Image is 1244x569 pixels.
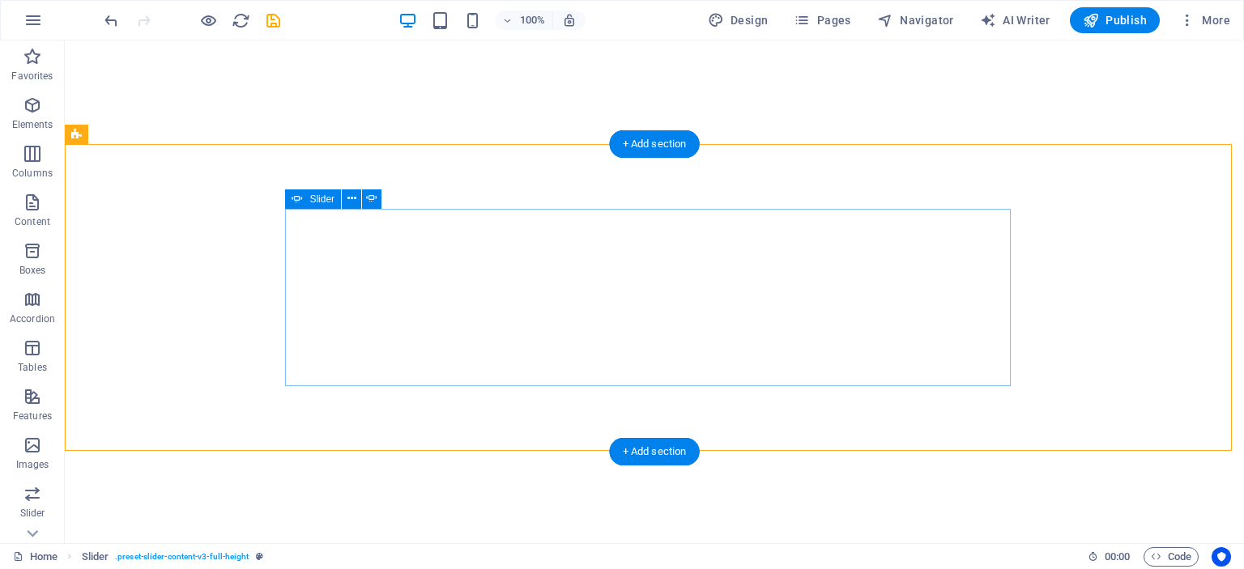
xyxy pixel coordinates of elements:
[12,118,53,131] p: Elements
[309,194,334,204] span: Slider
[1083,12,1147,28] span: Publish
[610,130,700,158] div: + Add section
[18,361,47,374] p: Tables
[1151,547,1191,567] span: Code
[787,7,857,33] button: Pages
[13,410,52,423] p: Features
[232,11,250,30] i: Reload page
[520,11,546,30] h6: 100%
[877,12,954,28] span: Navigator
[1088,547,1131,567] h6: Session time
[102,11,121,30] i: Undo: Change text (Ctrl+Z)
[198,11,218,30] button: Click here to leave preview mode and continue editing
[19,264,46,277] p: Boxes
[13,547,58,567] a: Click to cancel selection. Double-click to open Pages
[15,215,50,228] p: Content
[82,547,263,567] nav: breadcrumb
[16,458,49,471] p: Images
[256,552,263,561] i: This element is a customizable preset
[1116,550,1118,563] span: :
[1070,7,1160,33] button: Publish
[11,70,53,83] p: Favorites
[1179,12,1230,28] span: More
[973,7,1057,33] button: AI Writer
[871,7,961,33] button: Navigator
[708,12,769,28] span: Design
[12,167,53,180] p: Columns
[794,12,850,28] span: Pages
[10,312,55,325] p: Accordion
[701,7,775,33] button: Design
[20,507,45,520] p: Slider
[82,547,109,567] span: Click to select. Double-click to edit
[115,547,249,567] span: . preset-slider-content-v3-full-height
[980,12,1050,28] span: AI Writer
[101,11,121,30] button: undo
[1144,547,1199,567] button: Code
[1173,7,1237,33] button: More
[562,13,577,28] i: On resize automatically adjust zoom level to fit chosen device.
[496,11,553,30] button: 100%
[1105,547,1130,567] span: 00 00
[1212,547,1231,567] button: Usercentrics
[610,438,700,465] div: + Add section
[263,11,283,30] button: save
[231,11,250,30] button: reload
